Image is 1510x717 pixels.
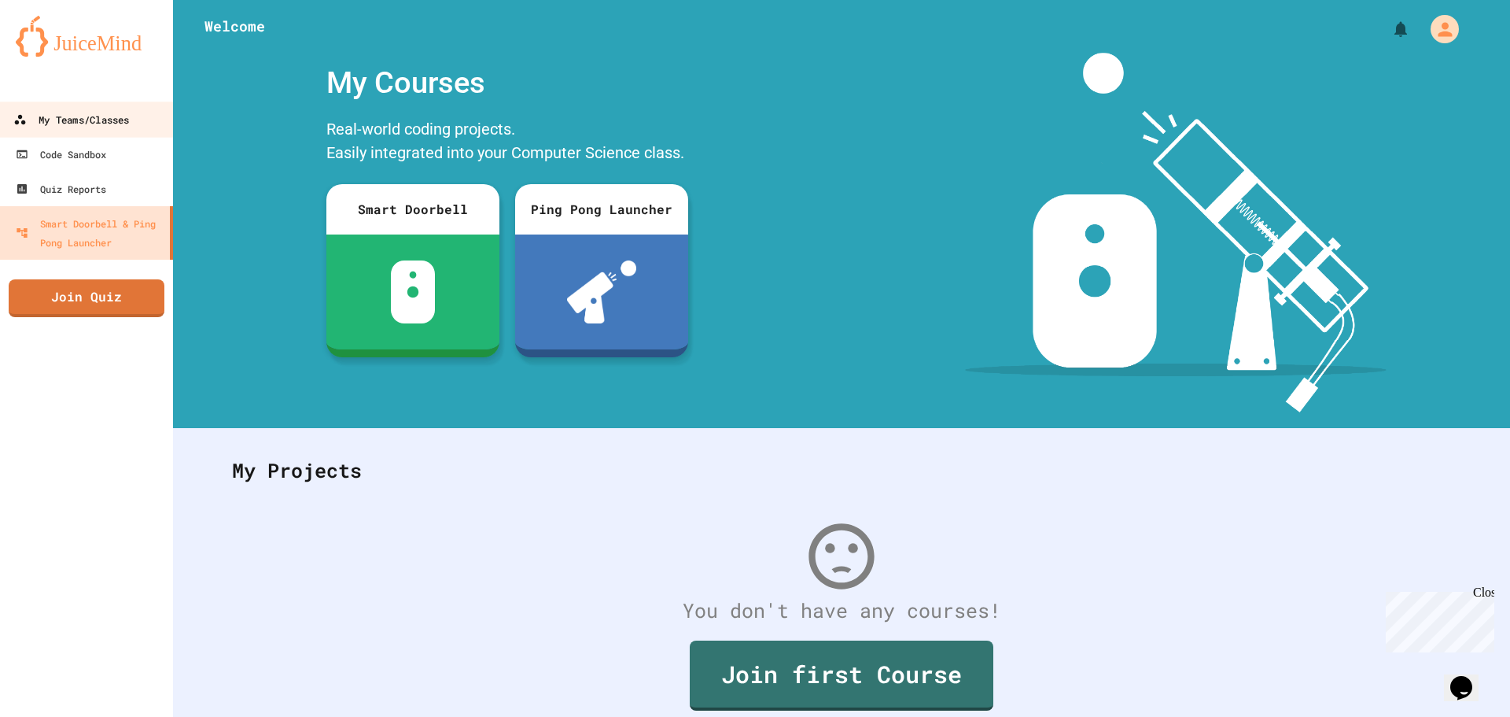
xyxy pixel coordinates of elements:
[9,279,164,317] a: Join Quiz
[216,596,1467,626] div: You don't have any courses!
[567,261,637,323] img: ppl-with-ball.png
[1379,586,1494,652] iframe: chat widget
[391,261,436,323] img: sdb-white.svg
[16,179,106,198] div: Quiz Reports
[1362,16,1414,43] div: My Notifications
[16,16,157,57] img: logo-orange.svg
[216,440,1467,501] div: My Projects
[326,184,499,235] div: Smart Doorbell
[16,214,164,252] div: Smart Doorbell & Ping Pong Launcher
[515,184,688,235] div: Ping Pong Launcher
[965,53,1387,412] img: banner-image-my-projects.png
[319,113,696,172] div: Real-world coding projects. Easily integrated into your Computer Science class.
[1444,654,1494,701] iframe: chat widget
[690,641,993,711] a: Join first Course
[6,6,109,100] div: Chat with us now!Close
[16,145,106,164] div: Code Sandbox
[1414,11,1463,47] div: My Account
[13,110,129,130] div: My Teams/Classes
[319,53,696,113] div: My Courses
